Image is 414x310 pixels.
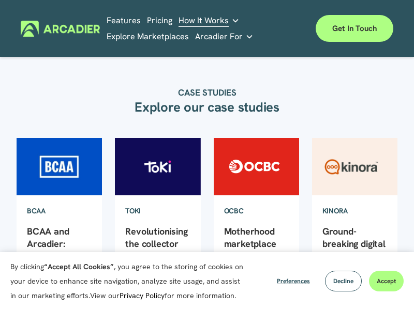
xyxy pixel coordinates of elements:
span: Arcadier For [195,29,243,44]
a: OCBC [214,196,254,226]
button: Accept [369,271,404,291]
a: Get in touch [316,15,393,42]
span: How It Works [179,13,229,28]
a: folder dropdown [195,28,254,44]
img: Ground-breaking digital health launch in Australia [312,137,398,195]
a: BCAA [17,196,56,226]
button: Preferences [269,271,318,291]
strong: “Accept All Cookies” [44,262,114,271]
a: Explore Marketplaces [107,28,189,44]
a: TOKI [115,196,151,226]
span: Accept [377,277,396,285]
a: Ground-breaking digital health launch in [GEOGRAPHIC_DATA] [322,225,387,298]
span: Decline [333,277,353,285]
p: By clicking , you agree to the storing of cookies on your device to enhance site navigation, anal... [10,259,243,303]
img: BCAA and Arcadier: Transforming the Used Car Market with a Secure, User-Friendly Marketplace [16,137,102,195]
strong: Explore our case studies [135,98,279,116]
a: Motherhood marketplace building community and connection [224,225,288,286]
img: Arcadier [21,21,100,37]
a: Revolutionising the collector experience in the [GEOGRAPHIC_DATA] [125,225,189,298]
strong: CASE STUDIES [178,87,236,98]
a: Pricing [147,12,172,28]
img: Revolutionising the collector experience in the Philippines [114,137,201,195]
a: folder dropdown [179,12,240,28]
img: Motherhood marketplace building community and connection [213,137,300,195]
a: Features [107,12,141,28]
a: Privacy Policy [120,291,165,300]
button: Decline [325,271,362,291]
a: Kinora [312,196,358,226]
span: Preferences [277,277,310,285]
